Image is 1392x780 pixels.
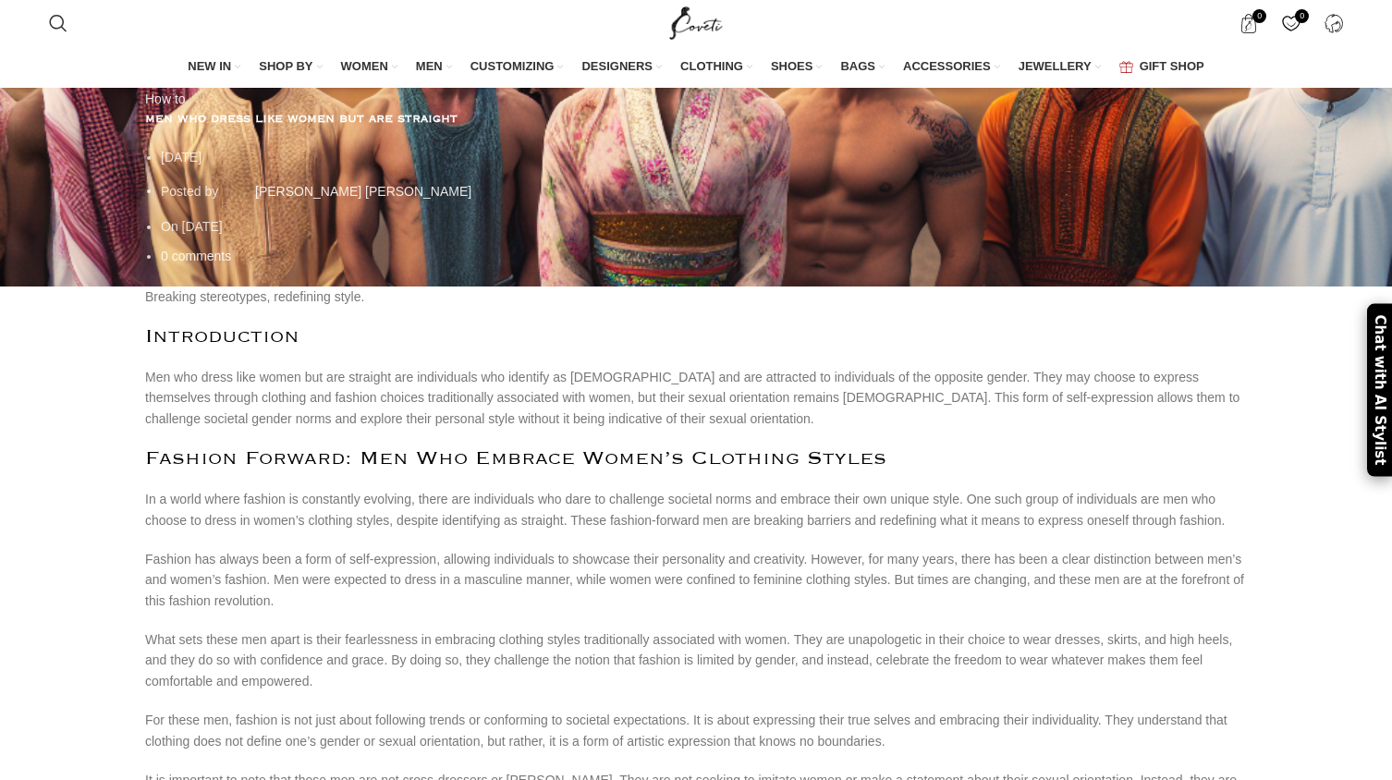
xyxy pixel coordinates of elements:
[145,325,1247,348] h2: Introduction
[145,549,1247,611] p: Fashion has always been a form of self-expression, allowing individuals to showcase their persona...
[1119,48,1204,87] a: GIFT SHOP
[665,15,727,30] a: Site logo
[1019,48,1101,87] a: JEWELLERY
[1272,5,1310,42] div: My Wishlist
[680,48,752,87] a: CLOTHING
[771,48,823,87] a: SHOES
[161,150,201,165] time: [DATE]
[255,183,471,198] a: [PERSON_NAME] [PERSON_NAME]
[145,710,1247,751] p: For these men, fashion is not just about following trends or conforming to societal expectations....
[161,249,168,263] span: 0
[840,48,885,87] a: BAGS
[145,447,1247,470] h2: Fashion Forward: Men Who Embrace Women’s Clothing Styles
[188,48,240,87] a: NEW IN
[172,249,232,263] span: comments
[903,48,1000,87] a: ACCESSORIES
[145,367,1247,429] p: Men who dress like women but are straight are individuals who identify as [DEMOGRAPHIC_DATA] and ...
[40,48,1353,87] div: Main navigation
[161,183,218,198] span: Posted by
[470,58,555,75] span: CUSTOMIZING
[416,48,452,87] a: MEN
[1119,61,1133,73] img: GiftBag
[1229,5,1267,42] a: 0
[145,629,1247,691] p: What sets these men apart is their fearlessness in embracing clothing styles traditionally associ...
[1295,9,1309,23] span: 0
[1252,9,1266,23] span: 0
[771,58,813,75] span: SHOES
[259,48,322,87] a: SHOP BY
[1140,58,1204,75] span: GIFT SHOP
[145,286,1247,307] p: Breaking stereotypes, redefining style.
[470,48,564,87] a: CUSTOMIZING
[416,58,443,75] span: MEN
[145,91,186,106] a: How to
[145,489,1247,530] p: In a world where fashion is constantly evolving, there are individuals who dare to challenge soci...
[680,58,743,75] span: CLOTHING
[341,58,388,75] span: WOMEN
[222,177,251,207] img: author-avatar
[161,249,231,263] a: 0 comments
[581,58,653,75] span: DESIGNERS
[259,58,312,75] span: SHOP BY
[145,109,1247,128] h1: men who dress like women but are straight
[161,216,1247,237] li: On [DATE]
[40,5,77,42] a: Search
[581,48,662,87] a: DESIGNERS
[188,58,231,75] span: NEW IN
[341,48,397,87] a: WOMEN
[1272,5,1310,42] a: 0
[1019,58,1092,75] span: JEWELLERY
[840,58,875,75] span: BAGS
[903,58,991,75] span: ACCESSORIES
